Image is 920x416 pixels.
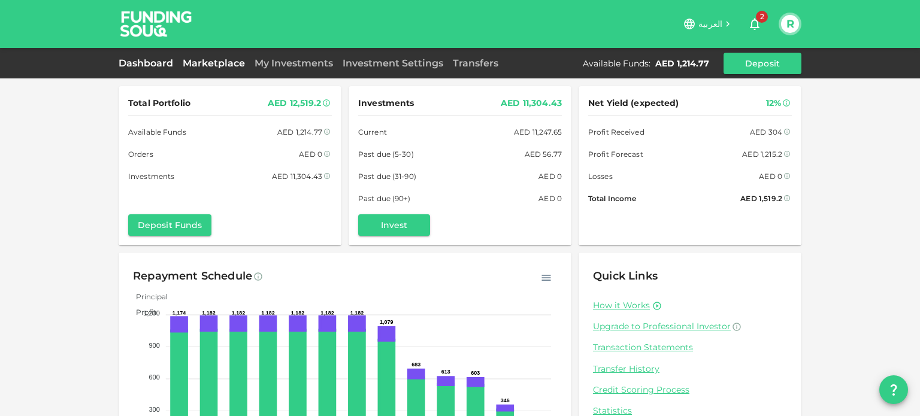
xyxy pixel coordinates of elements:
[128,148,153,160] span: Orders
[143,309,160,317] tspan: 1,200
[593,269,658,283] span: Quick Links
[127,308,156,317] span: Profit
[538,170,562,183] div: AED 0
[724,53,801,74] button: Deposit
[133,267,252,286] div: Repayment Schedule
[128,126,186,138] span: Available Funds
[178,57,250,69] a: Marketplace
[250,57,338,69] a: My Investments
[593,300,650,311] a: How it Works
[583,57,650,69] div: Available Funds :
[740,192,782,205] div: AED 1,519.2
[743,12,767,36] button: 2
[358,192,411,205] span: Past due (90+)
[128,214,211,236] button: Deposit Funds
[272,170,322,183] div: AED 11,304.43
[501,96,562,111] div: AED 11,304.43
[538,192,562,205] div: AED 0
[514,126,562,138] div: AED 11,247.65
[525,148,562,160] div: AED 56.77
[358,148,414,160] span: Past due (5-30)
[756,11,768,23] span: 2
[277,126,322,138] div: AED 1,214.77
[655,57,709,69] div: AED 1,214.77
[119,57,178,69] a: Dashboard
[268,96,321,111] div: AED 12,519.2
[448,57,503,69] a: Transfers
[358,96,414,111] span: Investments
[149,406,159,413] tspan: 300
[879,375,908,404] button: question
[593,363,787,375] a: Transfer History
[588,96,679,111] span: Net Yield (expected)
[128,170,174,183] span: Investments
[593,384,787,396] a: Credit Scoring Process
[781,15,799,33] button: R
[742,148,782,160] div: AED 1,215.2
[127,292,168,301] span: Principal
[588,148,643,160] span: Profit Forecast
[149,374,159,381] tspan: 600
[593,342,787,353] a: Transaction Statements
[588,192,636,205] span: Total Income
[299,148,322,160] div: AED 0
[588,126,644,138] span: Profit Received
[588,170,613,183] span: Losses
[358,170,416,183] span: Past due (31-90)
[766,96,781,111] div: 12%
[358,126,387,138] span: Current
[750,126,782,138] div: AED 304
[593,321,787,332] a: Upgrade to Professional Investor
[149,342,159,349] tspan: 900
[593,321,731,332] span: Upgrade to Professional Investor
[128,96,190,111] span: Total Portfolio
[698,19,722,29] span: العربية
[759,170,782,183] div: AED 0
[358,214,430,236] button: Invest
[338,57,448,69] a: Investment Settings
